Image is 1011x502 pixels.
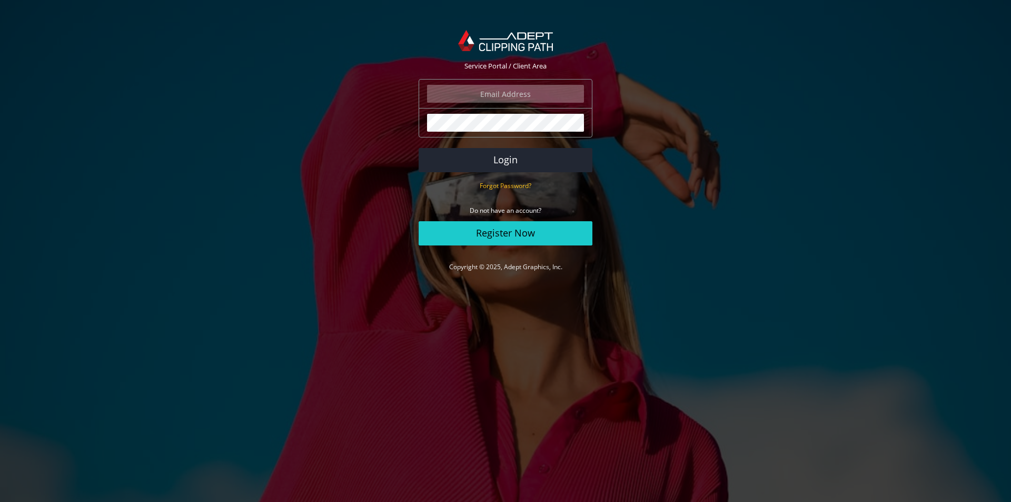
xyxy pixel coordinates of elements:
a: Forgot Password? [480,181,531,190]
a: Copyright © 2025, Adept Graphics, Inc. [449,262,562,271]
small: Do not have an account? [470,206,541,215]
span: Service Portal / Client Area [464,61,547,71]
a: Register Now [419,221,592,245]
img: Adept Graphics [458,30,552,51]
button: Login [419,148,592,172]
input: Email Address [427,85,584,103]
